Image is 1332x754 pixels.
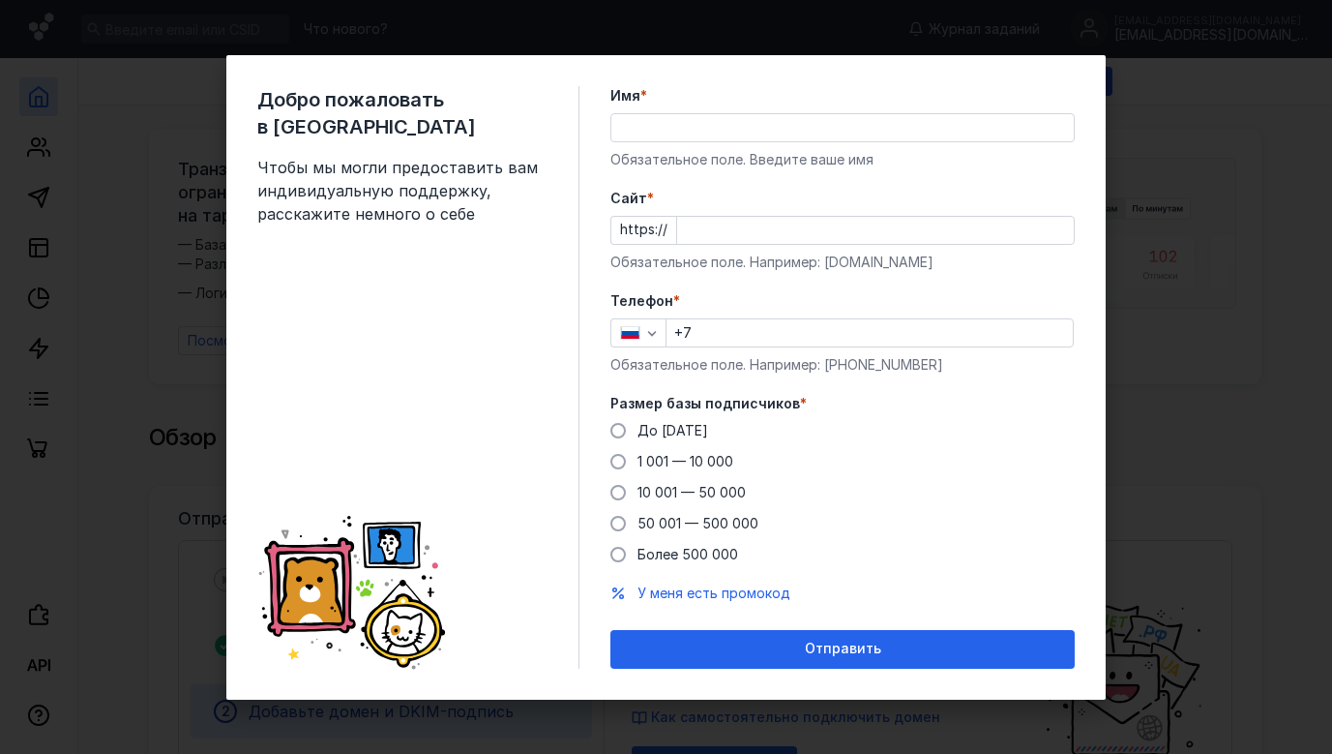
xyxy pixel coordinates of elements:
span: До [DATE] [637,422,708,438]
span: Более 500 000 [637,546,738,562]
span: 50 001 — 500 000 [637,515,758,531]
button: У меня есть промокод [637,584,790,603]
span: 10 001 — 50 000 [637,484,746,500]
span: Телефон [610,291,673,311]
span: Размер базы подписчиков [610,394,800,413]
button: Отправить [610,630,1075,669]
span: Добро пожаловать в [GEOGRAPHIC_DATA] [257,86,548,140]
div: Обязательное поле. Введите ваше имя [610,150,1075,169]
span: Имя [610,86,640,106]
div: Обязательное поле. Например: [DOMAIN_NAME] [610,253,1075,272]
span: У меня есть промокод [637,585,790,601]
span: Чтобы мы могли предоставить вам индивидуальную поддержку, расскажите немного о себе [257,156,548,226]
span: Cайт [610,189,647,208]
div: Обязательное поле. Например: [PHONE_NUMBER] [610,355,1075,375]
span: 1 001 — 10 000 [637,453,733,469]
span: Отправить [805,641,881,657]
